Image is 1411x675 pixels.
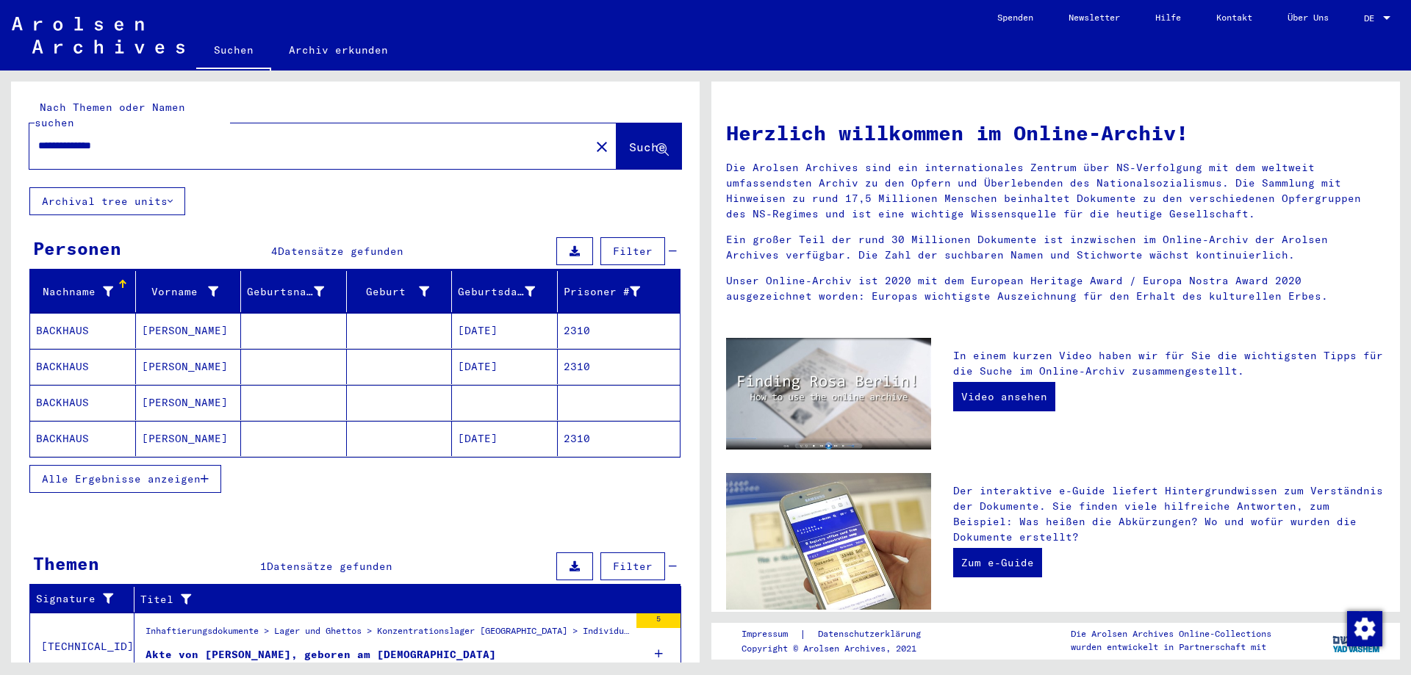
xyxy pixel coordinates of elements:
[347,271,453,312] mat-header-cell: Geburt‏
[587,131,617,161] button: Clear
[271,245,278,258] span: 4
[146,647,496,663] div: Akte von [PERSON_NAME], geboren am [DEMOGRAPHIC_DATA]
[136,271,242,312] mat-header-cell: Vorname
[600,237,665,265] button: Filter
[33,550,99,577] div: Themen
[146,624,629,645] div: Inhaftierungsdokumente > Lager und Ghettos > Konzentrationslager [GEOGRAPHIC_DATA] > Individuelle...
[742,627,938,642] div: |
[726,338,931,450] img: video.jpg
[600,552,665,580] button: Filter
[458,284,535,300] div: Geburtsdatum
[636,613,681,628] div: 5
[726,118,1385,148] h1: Herzlich willkommen im Online-Archiv!
[12,17,184,54] img: Arolsen_neg.svg
[241,271,347,312] mat-header-cell: Geburtsname
[593,138,611,156] mat-icon: close
[1364,13,1380,24] span: DE
[36,284,113,300] div: Nachname
[953,548,1042,577] a: Zum e-Guide
[140,592,645,607] div: Titel
[353,280,452,303] div: Geburt‏
[726,273,1385,304] p: Unser Online-Archiv ist 2020 mit dem European Heritage Award / Europa Nostra Award 2020 ausgezeic...
[278,245,403,258] span: Datensätze gefunden
[260,560,267,573] span: 1
[36,588,134,611] div: Signature
[617,123,681,169] button: Suche
[629,140,666,154] span: Suche
[452,349,558,384] mat-cell: [DATE]
[726,473,931,610] img: eguide.jpg
[267,560,392,573] span: Datensätze gefunden
[29,465,221,493] button: Alle Ergebnisse anzeigen
[1347,611,1382,646] img: Zustimmung ändern
[136,313,242,348] mat-cell: [PERSON_NAME]
[452,421,558,456] mat-cell: [DATE]
[36,591,115,607] div: Signature
[136,349,242,384] mat-cell: [PERSON_NAME]
[36,280,135,303] div: Nachname
[30,313,136,348] mat-cell: BACKHAUS
[558,349,681,384] mat-cell: 2310
[142,280,241,303] div: Vorname
[726,160,1385,222] p: Die Arolsen Archives sind ein internationales Zentrum über NS-Verfolgung mit dem weltweit umfasse...
[953,483,1385,545] p: Der interaktive e-Guide liefert Hintergrundwissen zum Verständnis der Dokumente. Sie finden viele...
[1329,622,1385,659] img: yv_logo.png
[35,101,185,129] mat-label: Nach Themen oder Namen suchen
[558,313,681,348] mat-cell: 2310
[136,421,242,456] mat-cell: [PERSON_NAME]
[247,284,324,300] div: Geburtsname
[30,349,136,384] mat-cell: BACKHAUS
[564,284,641,300] div: Prisoner #
[806,627,938,642] a: Datenschutzerklärung
[558,271,681,312] mat-header-cell: Prisoner #
[30,385,136,420] mat-cell: BACKHAUS
[353,284,430,300] div: Geburt‏
[33,235,121,261] div: Personen
[558,421,681,456] mat-cell: 2310
[140,588,663,611] div: Titel
[953,348,1385,379] p: In einem kurzen Video haben wir für Sie die wichtigsten Tipps für die Suche im Online-Archiv zusa...
[42,472,201,486] span: Alle Ergebnisse anzeigen
[30,421,136,456] mat-cell: BACKHAUS
[29,187,185,215] button: Archival tree units
[136,385,242,420] mat-cell: [PERSON_NAME]
[196,32,271,71] a: Suchen
[452,271,558,312] mat-header-cell: Geburtsdatum
[452,313,558,348] mat-cell: [DATE]
[1071,640,1271,654] p: wurden entwickelt in Partnerschaft mit
[142,284,219,300] div: Vorname
[564,280,663,303] div: Prisoner #
[458,280,557,303] div: Geburtsdatum
[726,232,1385,263] p: Ein großer Teil der rund 30 Millionen Dokumente ist inzwischen im Online-Archiv der Arolsen Archi...
[953,382,1055,411] a: Video ansehen
[1346,610,1382,646] div: Zustimmung ändern
[1071,627,1271,640] p: Die Arolsen Archives Online-Collections
[30,271,136,312] mat-header-cell: Nachname
[613,245,653,258] span: Filter
[742,627,800,642] a: Impressum
[247,280,346,303] div: Geburtsname
[271,32,406,68] a: Archiv erkunden
[613,560,653,573] span: Filter
[742,642,938,655] p: Copyright © Arolsen Archives, 2021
